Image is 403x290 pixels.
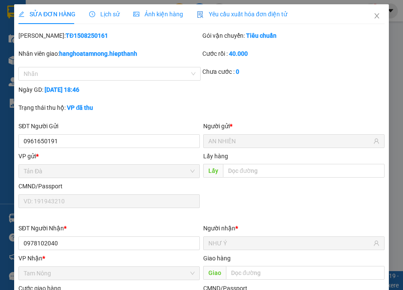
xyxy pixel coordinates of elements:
[203,121,385,131] div: Người gửi
[18,224,200,233] div: SĐT Người Nhận
[202,49,385,58] div: Cước rồi :
[229,50,248,57] b: 40.000
[208,136,372,146] input: Tên người gửi
[18,181,200,191] div: CMND/Passport
[236,68,239,75] b: 0
[365,4,389,28] button: Close
[373,138,379,144] span: user
[18,85,201,94] div: Ngày GD:
[203,255,231,262] span: Giao hàng
[197,11,287,18] span: Yêu cầu xuất hóa đơn điện tử
[18,121,200,131] div: SĐT Người Gửi
[197,11,204,18] img: icon
[18,255,42,262] span: VP Nhận
[373,12,380,19] span: close
[208,239,372,248] input: Tên người nhận
[59,50,137,57] b: hanghoatamnong.hiepthanh
[18,194,200,208] input: VD: 191943210
[67,104,93,111] b: VP đã thu
[66,32,108,39] b: TĐ1508250161
[18,11,24,17] span: edit
[203,224,385,233] div: Người nhận
[18,11,75,18] span: SỬA ĐƠN HÀNG
[223,164,385,178] input: Dọc đường
[18,151,200,161] div: VP gửi
[226,266,385,280] input: Dọc đường
[203,164,223,178] span: Lấy
[89,11,120,18] span: Lịch sử
[133,11,183,18] span: Ảnh kiện hàng
[18,103,201,112] div: Trạng thái thu hộ:
[18,49,201,58] div: Nhân viên giao:
[246,32,277,39] b: Tiêu chuẩn
[203,266,226,280] span: Giao
[202,67,385,76] div: Chưa cước :
[89,11,95,17] span: clock-circle
[18,31,201,40] div: [PERSON_NAME]:
[373,240,379,246] span: user
[133,11,139,17] span: picture
[24,267,195,280] span: Tam Nông
[24,165,195,178] span: Tản Đà
[45,86,79,93] b: [DATE] 18:46
[202,31,385,40] div: Gói vận chuyển:
[203,153,228,160] span: Lấy hàng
